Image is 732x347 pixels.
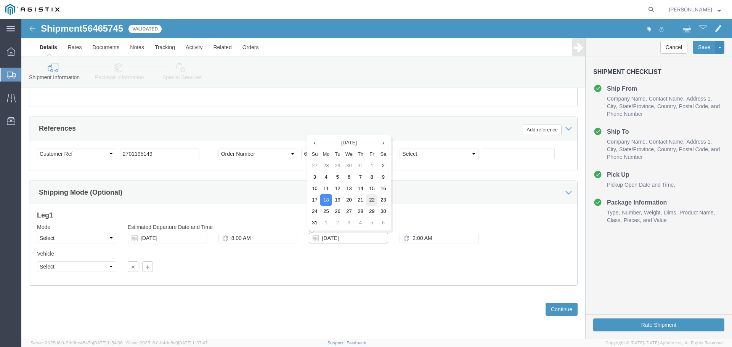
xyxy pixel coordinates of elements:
[605,340,723,346] span: Copyright © [DATE]-[DATE] Agistix Inc., All Rights Reserved
[178,341,208,345] span: [DATE] 11:37:47
[93,341,123,345] span: [DATE] 11:54:36
[327,341,347,345] a: Support
[126,341,208,345] span: Client: 2025.16.0-b4dc8a9
[21,19,732,339] iframe: FS Legacy Container
[5,4,59,15] img: logo
[668,5,721,14] button: [PERSON_NAME]
[347,341,366,345] a: Feedback
[669,5,712,14] span: Ivan Ambriz
[30,341,123,345] span: Server: 2025.16.0-21b0bc45e7b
